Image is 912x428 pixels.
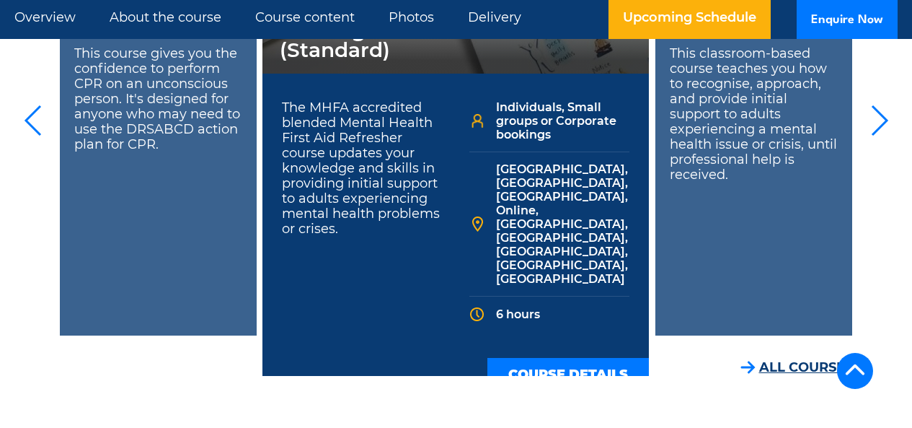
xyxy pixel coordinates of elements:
span: [GEOGRAPHIC_DATA], [GEOGRAPHIC_DATA], [GEOGRAPHIC_DATA], Online, [GEOGRAPHIC_DATA], [GEOGRAPHIC_D... [496,162,629,286]
span: 6 hours [496,307,540,321]
p: The MHFA accredited blended Mental Health First Aid Refresher course updates your knowledge and s... [282,100,442,237]
a: ALL COURSES [740,359,853,376]
p: This classroom-based course teaches you how to recognise, approach, and provide initial support t... [670,46,838,183]
span: Individuals, Small groups or Corporate bookings [496,100,629,141]
p: This course gives you the confidence to perform CPR on an unconscious person. It's designed for a... [74,46,242,152]
a: COURSE DETAILS [487,358,649,396]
